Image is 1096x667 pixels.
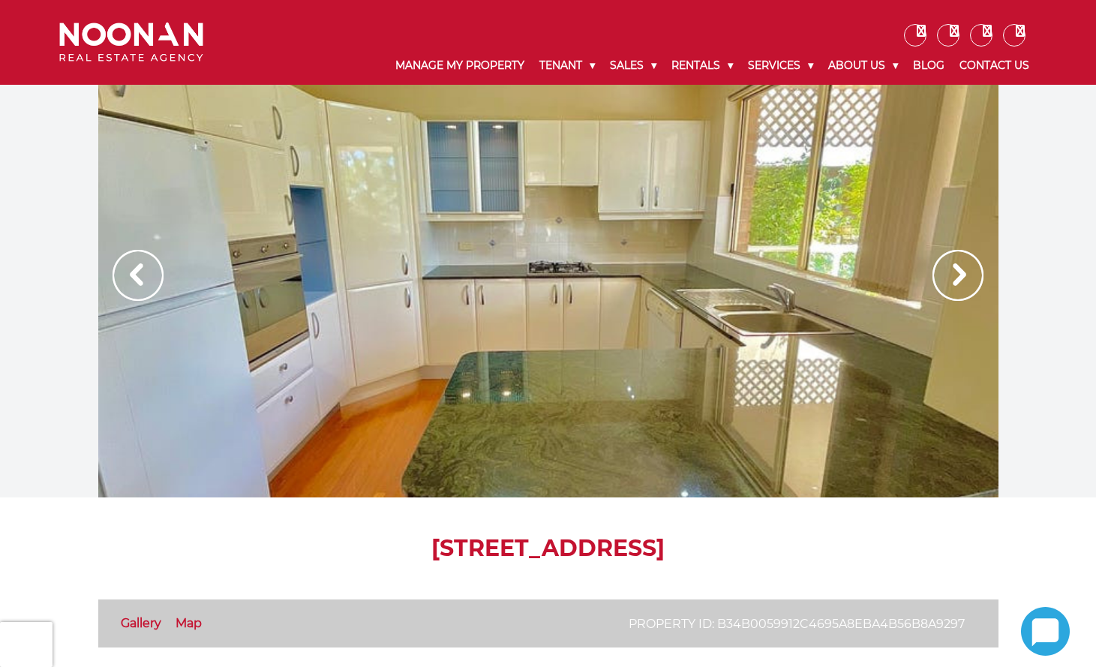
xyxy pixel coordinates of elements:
a: Sales [602,47,664,85]
img: Noonan Real Estate Agency [59,23,203,62]
a: Map [176,616,202,630]
p: Property ID: b34b0059912c4695a8eba4b56b8a9297 [629,614,965,633]
a: Rentals [664,47,740,85]
h1: [STREET_ADDRESS] [98,535,998,562]
a: Manage My Property [388,47,532,85]
a: About Us [821,47,905,85]
img: Arrow slider [932,250,983,301]
a: Gallery [121,616,161,630]
a: Services [740,47,821,85]
a: Contact Us [952,47,1037,85]
a: Blog [905,47,952,85]
img: Arrow slider [113,250,164,301]
a: Tenant [532,47,602,85]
